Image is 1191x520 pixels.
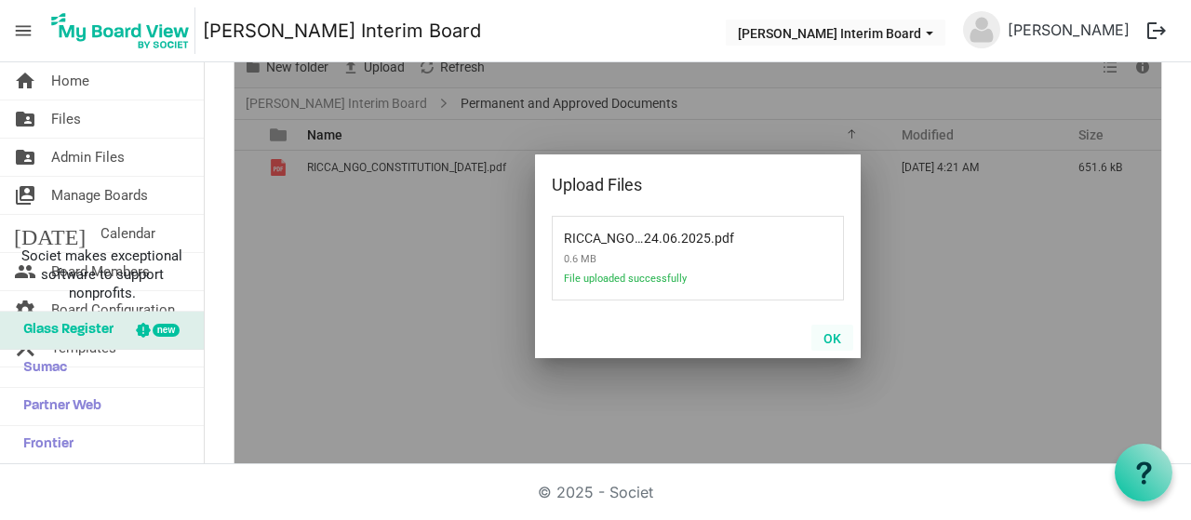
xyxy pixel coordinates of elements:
[51,100,81,138] span: Files
[14,139,36,176] span: folder_shared
[552,171,785,199] div: Upload Files
[14,388,101,425] span: Partner Web
[100,215,155,252] span: Calendar
[6,13,41,48] span: menu
[564,246,759,273] span: 0.6 MB
[51,62,89,100] span: Home
[726,20,945,46] button: RICCA Interim Board dropdownbutton
[46,7,195,54] img: My Board View Logo
[8,247,195,302] span: Societ makes exceptional software to support nonprofits.
[1000,11,1137,48] a: [PERSON_NAME]
[14,215,86,252] span: [DATE]
[14,350,67,387] span: Sumac
[14,312,114,349] span: Glass Register
[564,220,711,246] span: RICCA_NGO_CONSTITUTION_24.06.2025.pdf
[51,177,148,214] span: Manage Boards
[14,177,36,214] span: switch_account
[14,100,36,138] span: folder_shared
[153,324,180,337] div: new
[963,11,1000,48] img: no-profile-picture.svg
[564,273,759,296] span: File uploaded successfully
[14,426,74,463] span: Frontier
[811,325,853,351] button: OK
[203,12,481,49] a: [PERSON_NAME] Interim Board
[14,62,36,100] span: home
[1137,11,1176,50] button: logout
[46,7,203,54] a: My Board View Logo
[51,139,125,176] span: Admin Files
[538,483,653,501] a: © 2025 - Societ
